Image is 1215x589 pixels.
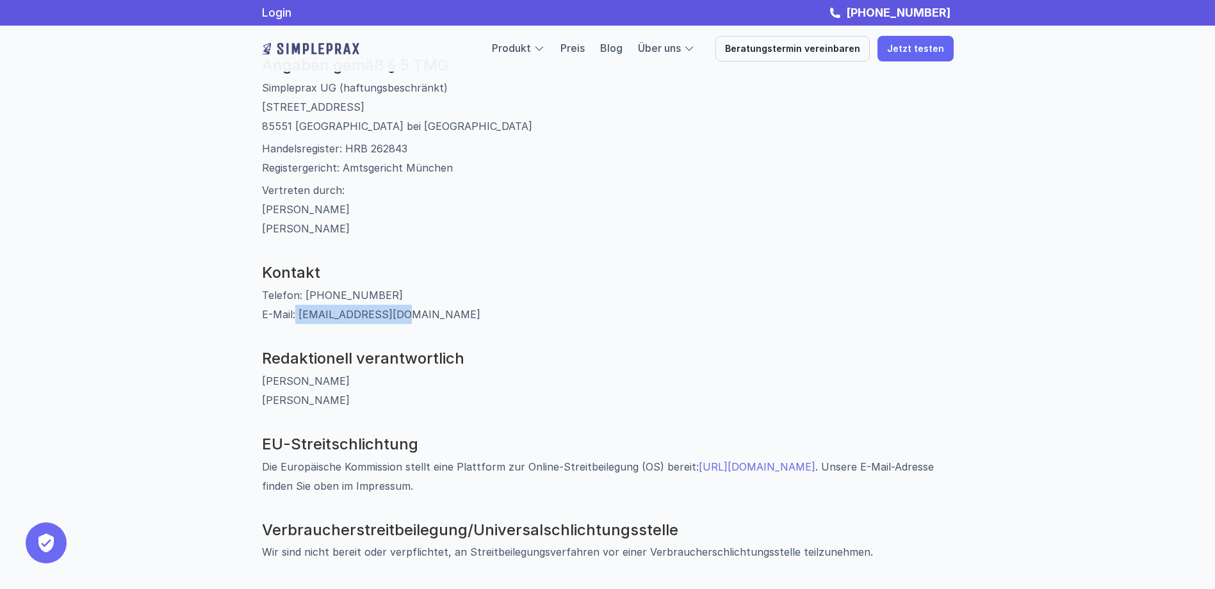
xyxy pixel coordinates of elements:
[262,286,954,324] p: Telefon: [PHONE_NUMBER] E-Mail: [EMAIL_ADDRESS][DOMAIN_NAME]
[877,36,954,61] a: Jetzt testen
[887,44,944,54] p: Jetzt testen
[699,460,815,473] a: [URL][DOMAIN_NAME]
[492,42,531,54] a: Produkt
[262,457,954,496] p: Die Europäische Kommission stellt eine Plattform zur Online-Streitbeilegung (OS) bereit: . Unsere...
[262,435,954,454] h3: EU-Streitschlichtung
[600,42,623,54] a: Blog
[262,6,291,19] a: Login
[262,350,954,368] h3: Redaktionell verantwortlich
[843,6,954,19] a: [PHONE_NUMBER]
[725,44,860,54] p: Beratungstermin vereinbaren
[560,42,585,54] a: Preis
[262,181,954,238] p: Vertreten durch: [PERSON_NAME] [PERSON_NAME]
[262,521,954,540] h3: Verbraucher­streit­beilegung/Universal­schlichtungs­stelle
[262,542,954,561] p: Wir sind nicht bereit oder verpflichtet, an Streitbeilegungsverfahren vor einer Verbraucherschlic...
[262,264,954,282] h3: Kontakt
[715,36,870,61] a: Beratungstermin vereinbaren
[262,139,954,177] p: Handelsregister: HRB 262843 Registergericht: Amtsgericht München
[262,371,954,410] p: [PERSON_NAME] [PERSON_NAME]
[846,6,950,19] strong: [PHONE_NUMBER]
[262,78,954,136] p: Simpleprax UG (haftungsbeschränkt) [STREET_ADDRESS] 85551 [GEOGRAPHIC_DATA] bei [GEOGRAPHIC_DATA]
[638,42,681,54] a: Über uns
